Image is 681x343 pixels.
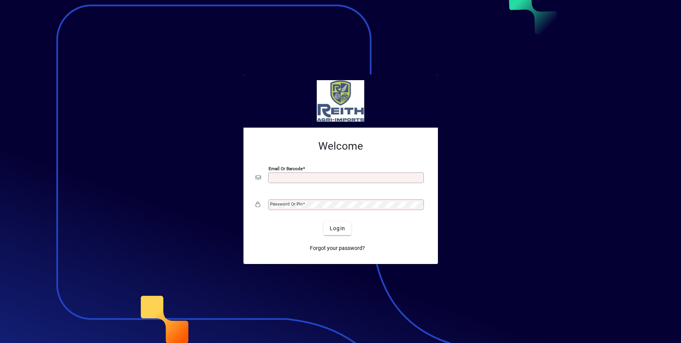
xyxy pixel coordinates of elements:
h2: Welcome [256,140,426,153]
a: Forgot your password? [307,241,368,255]
mat-label: Email or Barcode [269,166,303,171]
span: Login [330,224,345,232]
button: Login [324,221,351,235]
span: Forgot your password? [310,244,365,252]
mat-label: Password or Pin [270,201,303,207]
